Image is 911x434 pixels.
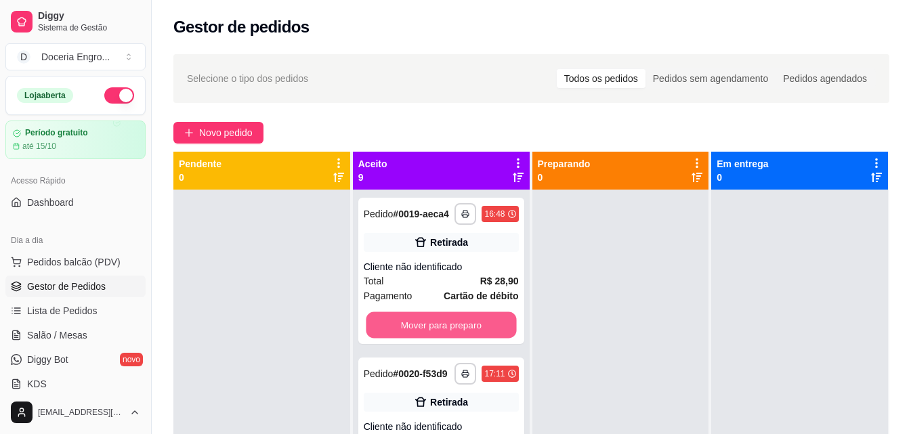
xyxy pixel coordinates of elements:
[17,88,73,103] div: Loja aberta
[393,368,447,379] strong: # 0020-f53d9
[5,121,146,159] a: Período gratuitoaté 15/10
[187,71,308,86] span: Selecione o tipo dos pedidos
[5,43,146,70] button: Select a team
[480,276,519,286] strong: R$ 28,90
[5,230,146,251] div: Dia a dia
[5,192,146,213] a: Dashboard
[27,328,87,342] span: Salão / Mesas
[38,10,140,22] span: Diggy
[364,209,394,219] span: Pedido
[22,141,56,152] article: até 15/10
[179,171,221,184] p: 0
[538,171,591,184] p: 0
[484,368,505,379] div: 17:11
[358,171,387,184] p: 9
[5,324,146,346] a: Salão / Mesas
[776,69,874,88] div: Pedidos agendados
[173,16,310,38] h2: Gestor de pedidos
[17,50,30,64] span: D
[364,288,412,303] span: Pagamento
[5,300,146,322] a: Lista de Pedidos
[364,274,384,288] span: Total
[27,196,74,209] span: Dashboard
[38,407,124,418] span: [EMAIL_ADDRESS][PERSON_NAME][DOMAIN_NAME]
[5,251,146,273] button: Pedidos balcão (PDV)
[27,280,106,293] span: Gestor de Pedidos
[179,157,221,171] p: Pendente
[5,373,146,395] a: KDS
[717,157,768,171] p: Em entrega
[364,420,519,433] div: Cliente não identificado
[430,236,468,249] div: Retirada
[27,353,68,366] span: Diggy Bot
[393,209,449,219] strong: # 0019-aeca4
[27,255,121,269] span: Pedidos balcão (PDV)
[444,290,518,301] strong: Cartão de débito
[645,69,776,88] div: Pedidos sem agendamento
[38,22,140,33] span: Sistema de Gestão
[538,157,591,171] p: Preparando
[5,5,146,38] a: DiggySistema de Gestão
[364,368,394,379] span: Pedido
[27,304,98,318] span: Lista de Pedidos
[41,50,110,64] div: Doceria Engro ...
[173,122,263,144] button: Novo pedido
[199,125,253,140] span: Novo pedido
[5,276,146,297] a: Gestor de Pedidos
[5,396,146,429] button: [EMAIL_ADDRESS][PERSON_NAME][DOMAIN_NAME]
[104,87,134,104] button: Alterar Status
[27,377,47,391] span: KDS
[364,260,519,274] div: Cliente não identificado
[5,170,146,192] div: Acesso Rápido
[557,69,645,88] div: Todos os pedidos
[717,171,768,184] p: 0
[5,349,146,370] a: Diggy Botnovo
[184,128,194,137] span: plus
[366,312,516,339] button: Mover para preparo
[484,209,505,219] div: 16:48
[430,395,468,409] div: Retirada
[358,157,387,171] p: Aceito
[25,128,88,138] article: Período gratuito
